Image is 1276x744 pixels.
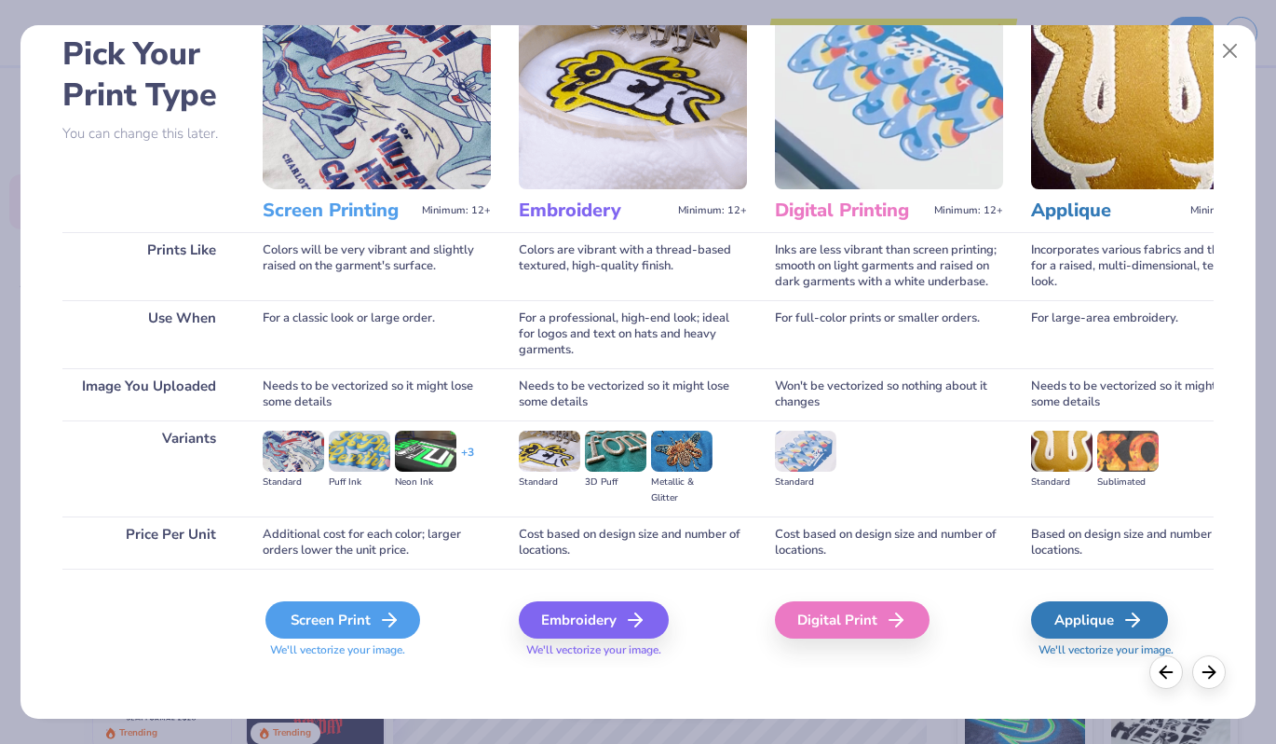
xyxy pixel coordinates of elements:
[1031,431,1093,472] img: Standard
[775,475,836,490] div: Standard
[62,34,235,116] h2: Pick Your Print Type
[265,601,420,639] div: Screen Print
[62,517,235,569] div: Price Per Unit
[62,420,235,517] div: Variants
[519,517,747,569] div: Cost based on design size and number of locations.
[585,475,646,490] div: 3D Puff
[1031,475,1093,490] div: Standard
[651,431,713,472] img: Metallic & Glitter
[1097,431,1159,472] img: Sublimated
[263,300,491,368] div: For a classic look or large order.
[263,517,491,569] div: Additional cost for each color; larger orders lower the unit price.
[461,445,474,476] div: + 3
[1031,300,1259,368] div: For large-area embroidery.
[1097,475,1159,490] div: Sublimated
[775,368,1003,420] div: Won't be vectorized so nothing about it changes
[775,300,1003,368] div: For full-color prints or smaller orders.
[775,601,930,639] div: Digital Print
[263,199,414,223] h3: Screen Printing
[519,232,747,300] div: Colors are vibrant with a thread-based textured, high-quality finish.
[1190,204,1259,217] span: Minimum: 12+
[585,431,646,472] img: 3D Puff
[62,300,235,368] div: Use When
[519,368,747,420] div: Needs to be vectorized so it might lose some details
[519,642,747,658] span: We'll vectorize your image.
[519,431,580,472] img: Standard
[62,232,235,300] div: Prints Like
[263,475,324,490] div: Standard
[519,300,747,368] div: For a professional, high-end look; ideal for logos and text on hats and heavy garments.
[934,204,1003,217] span: Minimum: 12+
[263,642,491,658] span: We'll vectorize your image.
[1031,199,1183,223] h3: Applique
[263,232,491,300] div: Colors will be very vibrant and slightly raised on the garment's surface.
[1031,368,1259,420] div: Needs to be vectorized so it might lose some details
[1031,642,1259,658] span: We'll vectorize your image.
[1213,34,1248,69] button: Close
[62,368,235,420] div: Image You Uploaded
[329,475,390,490] div: Puff Ink
[1031,601,1168,639] div: Applique
[263,368,491,420] div: Needs to be vectorized so it might lose some details
[1031,517,1259,569] div: Based on design size and number of locations.
[775,517,1003,569] div: Cost based on design size and number of locations.
[775,199,927,223] h3: Digital Printing
[775,232,1003,300] div: Inks are less vibrant than screen printing; smooth on light garments and raised on dark garments ...
[519,199,671,223] h3: Embroidery
[422,204,491,217] span: Minimum: 12+
[519,601,669,639] div: Embroidery
[329,431,390,472] img: Puff Ink
[395,431,456,472] img: Neon Ink
[1031,232,1259,300] div: Incorporates various fabrics and threads for a raised, multi-dimensional, textured look.
[62,126,235,142] p: You can change this later.
[651,475,713,506] div: Metallic & Glitter
[678,204,747,217] span: Minimum: 12+
[263,431,324,472] img: Standard
[395,475,456,490] div: Neon Ink
[519,475,580,490] div: Standard
[775,431,836,472] img: Standard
